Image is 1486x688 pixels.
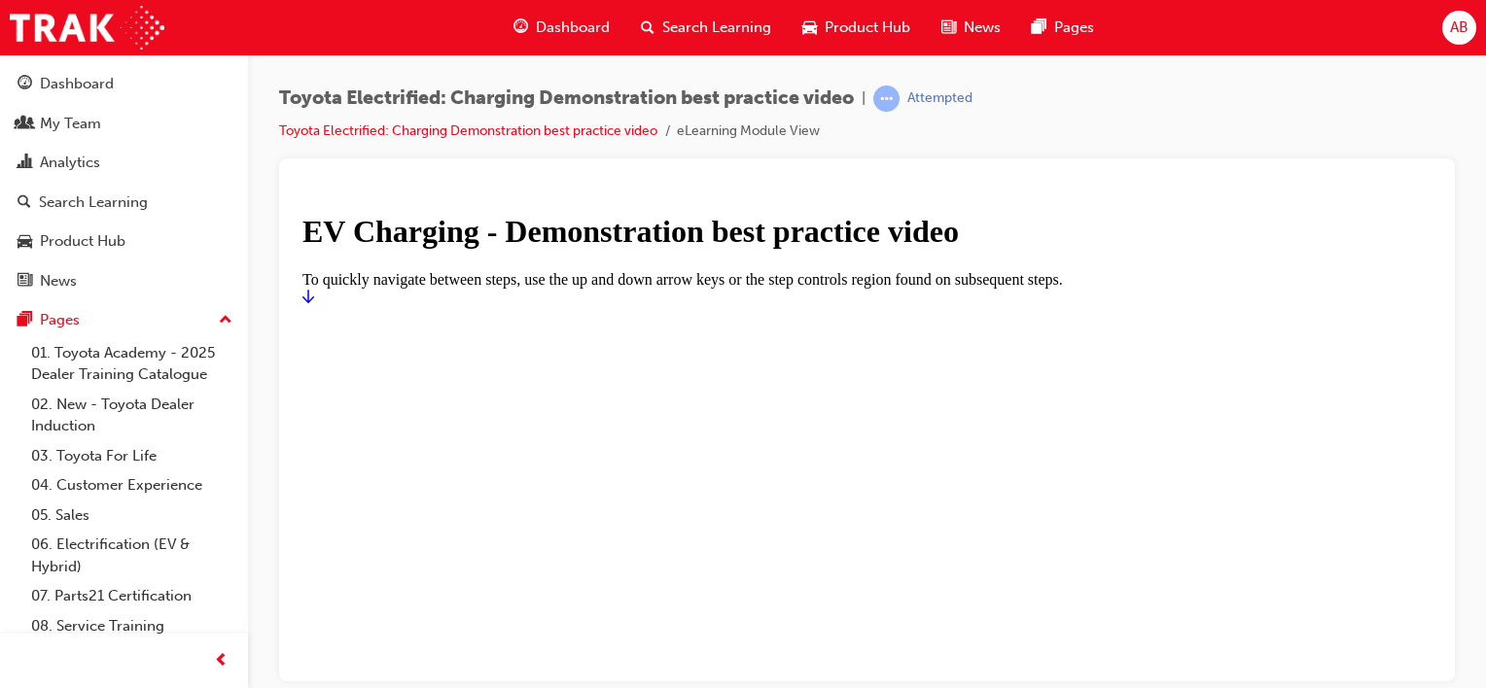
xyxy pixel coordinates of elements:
div: My Team [40,113,101,135]
a: 08. Service Training [23,611,240,641]
span: prev-icon [214,649,229,673]
a: pages-iconPages [1016,8,1110,48]
span: guage-icon [513,16,528,40]
a: news-iconNews [926,8,1016,48]
button: Pages [8,302,240,338]
h1: EV Charging - Demonstration best practice video [8,20,1137,56]
a: Search Learning [8,185,240,221]
a: Product Hub [8,224,240,259]
span: pages-icon [18,312,32,329]
div: Search Learning [39,191,148,214]
span: learningRecordVerb_ATTEMPT-icon [873,86,900,112]
span: news-icon [18,273,32,291]
div: To quickly navigate between steps, use the up and down arrow keys or the step controls region fou... [8,78,1137,95]
a: car-iconProduct Hub [787,8,926,48]
span: car-icon [802,16,817,40]
a: 07. Parts21 Certification [23,581,240,611]
li: eLearning Module View [677,120,820,143]
a: search-iconSearch Learning [625,8,787,48]
button: AB [1442,11,1476,45]
a: 06. Electrification (EV & Hybrid) [23,530,240,581]
span: search-icon [641,16,655,40]
div: Attempted [907,89,973,108]
span: Toyota Electrified: Charging Demonstration best practice video [279,87,854,110]
a: 03. Toyota For Life [23,441,240,471]
a: Dashboard [8,66,240,102]
div: Product Hub [40,230,125,253]
a: Toyota Electrified: Charging Demonstration best practice video [279,122,657,139]
a: 04. Customer Experience [23,470,240,500]
span: car-icon [18,233,32,251]
span: guage-icon [18,76,32,93]
div: Pages [40,309,80,331]
a: 05. Sales [23,500,240,531]
a: Start [8,95,19,112]
span: news-icon [941,16,956,40]
span: | [862,87,866,110]
span: chart-icon [18,155,32,172]
span: up-icon [219,308,232,333]
div: Analytics [40,152,100,174]
span: Dashboard [536,17,610,39]
span: Pages [1054,17,1094,39]
a: 02. New - Toyota Dealer Induction [23,390,240,441]
span: Product Hub [825,17,910,39]
span: search-icon [18,194,31,212]
span: people-icon [18,116,32,133]
div: Dashboard [40,73,114,95]
span: News [964,17,1001,39]
a: guage-iconDashboard [498,8,625,48]
img: Trak [10,6,164,50]
a: My Team [8,106,240,142]
button: DashboardMy TeamAnalyticsSearch LearningProduct HubNews [8,62,240,302]
a: News [8,263,240,299]
a: 01. Toyota Academy - 2025 Dealer Training Catalogue [23,338,240,390]
a: Analytics [8,145,240,181]
span: pages-icon [1032,16,1046,40]
div: News [40,270,77,292]
span: Search Learning [662,17,771,39]
span: AB [1450,17,1468,39]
